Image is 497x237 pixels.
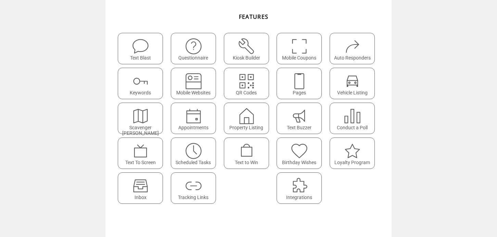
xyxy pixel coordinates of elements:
a: Keywords [118,68,167,99]
span: Text to Win [235,160,258,165]
a: Integrations [277,172,326,204]
img: tool%201.svg [238,37,256,55]
span: Mobile Coupons [282,55,316,61]
span: Birthday Wishes [282,160,316,165]
span: Appointments [178,125,208,130]
a: Text Blast [118,33,167,64]
img: scheduled-tasks.svg [184,142,203,160]
a: Vehicle Listing [330,68,379,99]
img: property-listing.svg [238,107,256,125]
img: landing-pages.svg [290,72,308,90]
a: Text To Screen [118,137,167,169]
span: Text To Screen [125,160,156,165]
img: integrations.svg [290,177,308,195]
span: Scavenger [PERSON_NAME] [122,125,159,136]
img: Inbox.svg [131,177,150,195]
img: text-buzzer.svg [290,107,308,125]
img: mobile-websites.svg [184,72,203,90]
span: Auto Responders [334,55,371,61]
a: Scheduled Tasks [171,137,220,169]
span: FEATURES [239,13,269,21]
span: Scheduled Tasks [176,160,211,165]
a: Text to Win [224,137,273,169]
img: qr.svg [238,72,256,90]
span: Conduct a Poll [337,125,368,130]
span: Mobile Websites [176,90,211,95]
a: Conduct a Poll [330,103,379,134]
a: Questionnaire [171,33,220,64]
a: Scavenger [PERSON_NAME] [118,103,167,134]
img: keywords.svg [131,72,150,90]
span: Loyalty Program [334,160,370,165]
img: text-blast.svg [131,37,150,55]
span: Inbox [135,195,146,200]
span: Text Blast [130,55,151,61]
span: Pages [293,90,306,95]
img: loyalty-program.svg [343,142,361,160]
span: Property Listing [229,125,263,130]
a: Pages [277,68,326,99]
span: Vehicle Listing [337,90,368,95]
span: QR Codes [236,90,257,95]
a: Mobile Coupons [277,33,326,64]
a: Kiosk Builder [224,33,273,64]
img: poll.svg [343,107,361,125]
a: Inbox [118,172,167,204]
a: Mobile Websites [171,68,220,99]
span: Text Buzzer [287,125,311,130]
a: Text Buzzer [277,103,326,134]
a: Property Listing [224,103,273,134]
img: auto-responders.svg [343,37,361,55]
img: text-to-screen.svg [131,142,150,160]
a: Tracking Links [171,172,220,204]
span: Kiosk Builder [233,55,260,61]
img: birthday-wishes.svg [290,142,308,160]
a: Auto Responders [330,33,379,64]
img: vehicle-listing.svg [343,72,361,90]
img: appointments.svg [184,107,203,125]
a: Loyalty Program [330,137,379,169]
span: Keywords [130,90,151,95]
img: links.svg [184,177,203,195]
a: Appointments [171,103,220,134]
a: QR Codes [224,68,273,99]
img: questionnaire.svg [184,37,203,55]
span: Integrations [286,195,312,200]
img: text-to-win.svg [238,142,256,160]
img: coupons.svg [290,37,308,55]
span: Tracking Links [178,195,208,200]
span: Questionnaire [178,55,208,61]
img: scavenger.svg [131,107,150,125]
a: Birthday Wishes [277,137,326,169]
